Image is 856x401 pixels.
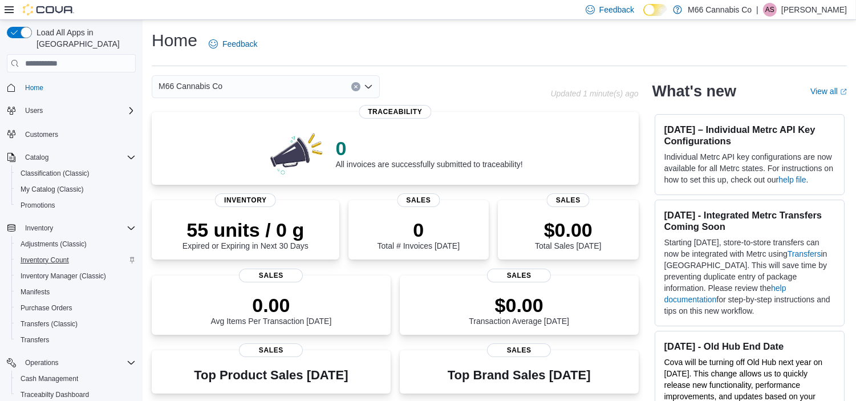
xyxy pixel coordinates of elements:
span: Cash Management [16,372,136,386]
p: Starting [DATE], store-to-store transfers can now be integrated with Metrc using in [GEOGRAPHIC_D... [664,237,835,317]
button: Inventory [21,221,58,235]
h3: [DATE] - Integrated Metrc Transfers Coming Soon [664,209,835,232]
span: Sales [239,343,303,357]
button: Customers [2,125,140,142]
svg: External link [840,88,847,95]
h1: Home [152,29,197,52]
button: Transfers (Classic) [11,316,140,332]
p: 55 units / 0 g [182,218,309,241]
span: AS [765,3,774,17]
button: Operations [21,356,63,370]
a: Transfers [16,333,54,347]
span: Classification (Classic) [16,167,136,180]
a: Inventory Manager (Classic) [16,269,111,283]
p: 0 [335,137,522,160]
button: Inventory Manager (Classic) [11,268,140,284]
button: Promotions [11,197,140,213]
span: Customers [25,130,58,139]
span: Inventory Count [21,256,69,265]
a: Manifests [16,285,54,299]
span: Manifests [16,285,136,299]
span: Sales [487,343,551,357]
h3: Top Brand Sales [DATE] [448,368,591,382]
button: My Catalog (Classic) [11,181,140,197]
span: Operations [21,356,136,370]
p: M66 Cannabis Co [688,3,752,17]
span: Customers [21,127,136,141]
a: Classification (Classic) [16,167,94,180]
span: Inventory Manager (Classic) [21,272,106,281]
button: Classification (Classic) [11,165,140,181]
p: | [756,3,758,17]
button: Home [2,79,140,96]
span: Adjustments (Classic) [21,240,87,249]
a: help documentation [664,283,786,304]
a: Inventory Count [16,253,74,267]
span: Feedback [599,4,634,15]
button: Clear input [351,82,360,91]
button: Adjustments (Classic) [11,236,140,252]
span: Promotions [16,199,136,212]
a: Purchase Orders [16,301,77,315]
input: Dark Mode [643,4,667,16]
a: Transfers (Classic) [16,317,82,331]
span: Transfers (Classic) [16,317,136,331]
h2: What's new [652,82,736,100]
span: Sales [547,193,590,207]
span: Inventory Manager (Classic) [16,269,136,283]
div: Transaction Average [DATE] [469,294,569,326]
span: Inventory [21,221,136,235]
button: Catalog [2,149,140,165]
span: Cash Management [21,374,78,383]
div: Expired or Expiring in Next 30 Days [182,218,309,250]
button: Users [2,103,140,119]
span: My Catalog (Classic) [16,183,136,196]
a: Promotions [16,199,60,212]
span: Sales [397,193,440,207]
span: Traceability [359,105,431,119]
span: Traceabilty Dashboard [21,390,89,399]
span: Sales [487,269,551,282]
a: Feedback [204,33,262,55]
span: My Catalog (Classic) [21,185,84,194]
span: Inventory Count [16,253,136,267]
div: All invoices are successfully submitted to traceability! [335,137,522,169]
span: Transfers [16,333,136,347]
span: Manifests [21,287,50,297]
span: Feedback [222,38,257,50]
span: Home [25,83,43,92]
button: Catalog [21,151,53,164]
a: Home [21,81,48,95]
button: Inventory Count [11,252,140,268]
span: Purchase Orders [16,301,136,315]
span: Users [21,104,136,118]
button: Operations [2,355,140,371]
button: Purchase Orders [11,300,140,316]
p: Updated 1 minute(s) ago [550,89,638,98]
span: Load All Apps in [GEOGRAPHIC_DATA] [32,27,136,50]
div: Avg Items Per Transaction [DATE] [210,294,331,326]
span: Sales [239,269,303,282]
a: View allExternal link [810,87,847,96]
a: Cash Management [16,372,83,386]
img: Cova [23,4,74,15]
a: My Catalog (Classic) [16,183,88,196]
button: Manifests [11,284,140,300]
p: [PERSON_NAME] [781,3,847,17]
p: Individual Metrc API key configurations are now available for all Metrc states. For instructions ... [664,151,835,185]
span: Home [21,80,136,95]
span: Transfers [21,335,49,345]
span: Inventory [25,224,53,233]
h3: Top Product Sales [DATE] [194,368,348,382]
p: 0 [378,218,460,241]
span: M66 Cannabis Co [159,79,222,93]
span: Promotions [21,201,55,210]
span: Adjustments (Classic) [16,237,136,251]
a: Transfers [788,249,821,258]
span: Operations [25,358,59,367]
span: Purchase Orders [21,303,72,313]
button: Users [21,104,47,118]
span: Transfers (Classic) [21,319,78,329]
div: Total Sales [DATE] [535,218,601,250]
